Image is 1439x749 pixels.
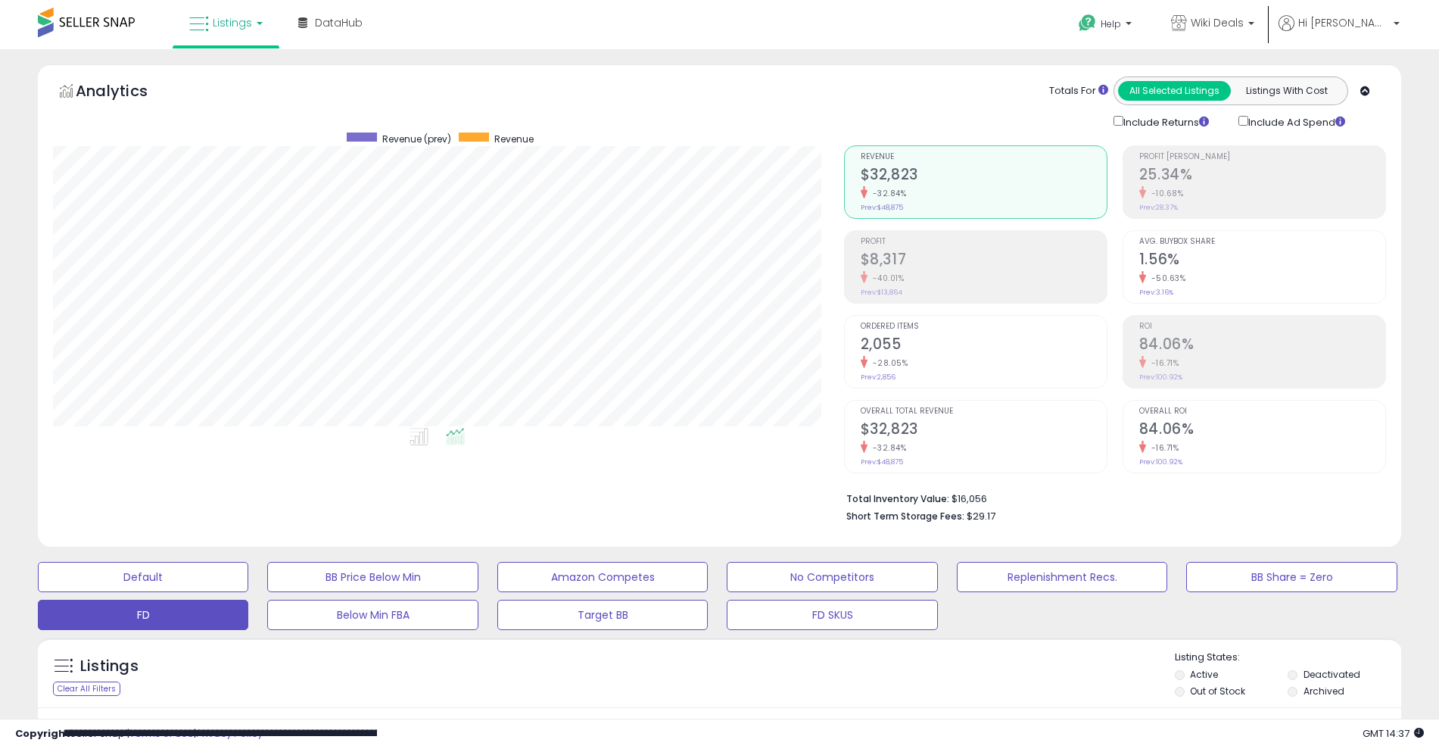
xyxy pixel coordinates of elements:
[1175,651,1401,665] p: Listing States:
[38,600,248,630] button: FD
[80,656,139,677] h5: Listings
[1139,238,1385,246] span: Avg. Buybox Share
[1139,288,1173,297] small: Prev: 3.16%
[1067,2,1147,49] a: Help
[1191,15,1244,30] span: Wiki Deals
[861,203,903,212] small: Prev: $48,875
[861,323,1107,331] span: Ordered Items
[497,600,708,630] button: Target BB
[1139,323,1385,331] span: ROI
[1101,17,1121,30] span: Help
[846,488,1375,507] li: $16,056
[861,407,1107,416] span: Overall Total Revenue
[1230,81,1343,101] button: Listings With Cost
[861,373,895,382] small: Prev: 2,856
[15,727,263,741] div: seller snap | |
[1190,668,1218,681] label: Active
[494,133,534,145] span: Revenue
[1139,407,1385,416] span: Overall ROI
[861,288,902,297] small: Prev: $13,864
[1186,562,1397,592] button: BB Share = Zero
[1139,153,1385,161] span: Profit [PERSON_NAME]
[267,562,478,592] button: BB Price Below Min
[1139,335,1385,356] h2: 84.06%
[1304,685,1344,698] label: Archived
[727,600,937,630] button: FD SKUS
[1049,84,1108,98] div: Totals For
[1139,251,1385,271] h2: 1.56%
[867,357,908,369] small: -28.05%
[1146,357,1179,369] small: -16.71%
[861,166,1107,186] h2: $32,823
[1139,420,1385,441] h2: 84.06%
[315,15,363,30] span: DataHub
[957,562,1167,592] button: Replenishment Recs.
[861,238,1107,246] span: Profit
[861,251,1107,271] h2: $8,317
[1146,273,1186,284] small: -50.63%
[867,442,907,454] small: -32.84%
[861,457,903,467] small: Prev: $48,875
[1118,81,1231,101] button: All Selected Listings
[267,600,478,630] button: Below Min FBA
[38,562,248,592] button: Default
[76,80,177,105] h5: Analytics
[861,335,1107,356] h2: 2,055
[1139,457,1182,467] small: Prev: 100.92%
[497,562,708,592] button: Amazon Competes
[861,153,1107,161] span: Revenue
[1227,113,1369,130] div: Include Ad Spend
[1298,15,1389,30] span: Hi [PERSON_NAME]
[967,509,995,523] span: $29.17
[1363,726,1424,741] span: 2025-09-15 14:37 GMT
[1146,442,1179,454] small: -16.71%
[382,133,451,145] span: Revenue (prev)
[15,726,70,741] strong: Copyright
[1139,373,1182,382] small: Prev: 100.92%
[867,188,907,199] small: -32.84%
[867,273,905,284] small: -40.01%
[846,510,964,523] b: Short Term Storage Fees:
[861,420,1107,441] h2: $32,823
[1146,188,1184,199] small: -10.68%
[846,492,949,505] b: Total Inventory Value:
[1279,15,1400,49] a: Hi [PERSON_NAME]
[727,562,937,592] button: No Competitors
[1139,166,1385,186] h2: 25.34%
[53,682,120,696] div: Clear All Filters
[1102,113,1227,130] div: Include Returns
[1190,685,1245,698] label: Out of Stock
[1139,203,1178,212] small: Prev: 28.37%
[1304,668,1360,681] label: Deactivated
[1078,14,1097,33] i: Get Help
[213,15,252,30] span: Listings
